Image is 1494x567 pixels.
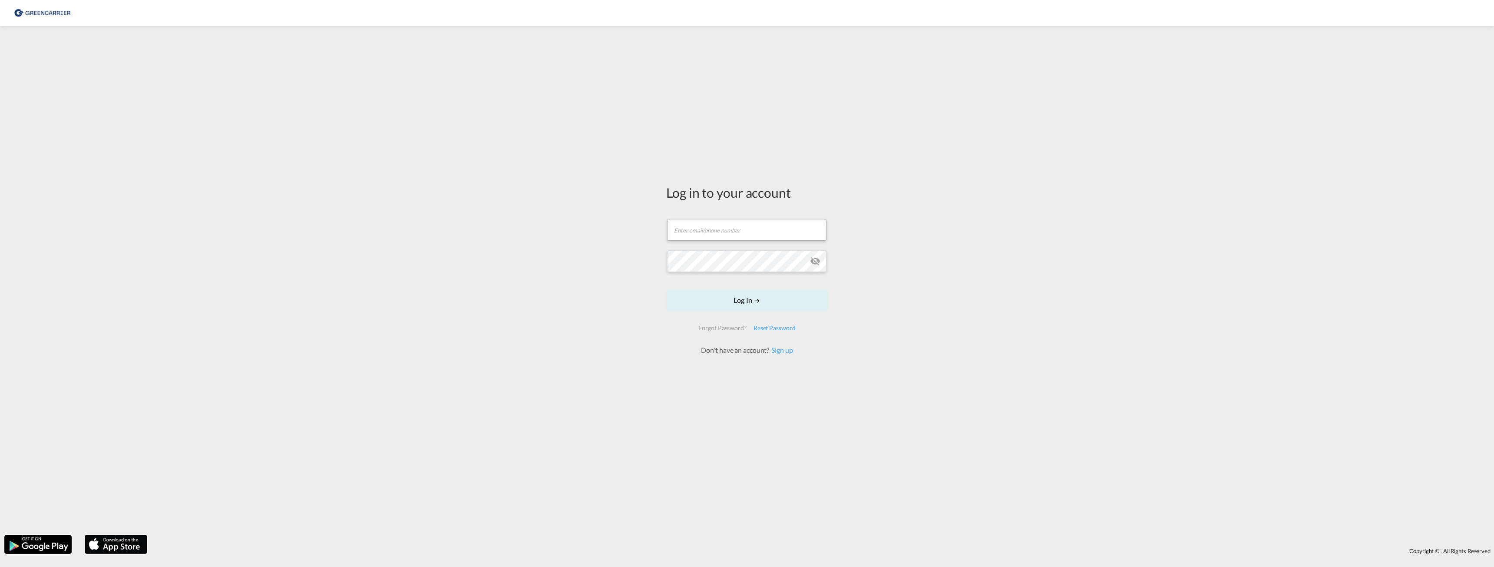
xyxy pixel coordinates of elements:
md-icon: icon-eye-off [810,256,820,266]
div: Log in to your account [666,183,828,202]
img: 8cf206808afe11efa76fcd1e3d746489.png [13,3,72,23]
a: Sign up [769,346,793,354]
img: apple.png [84,534,148,555]
button: LOGIN [666,289,828,311]
div: Forgot Password? [695,320,750,336]
div: Reset Password [750,320,799,336]
div: Copyright © . All Rights Reserved [152,544,1494,558]
input: Enter email/phone number [667,219,826,241]
div: Don't have an account? [691,345,802,355]
img: google.png [3,534,73,555]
